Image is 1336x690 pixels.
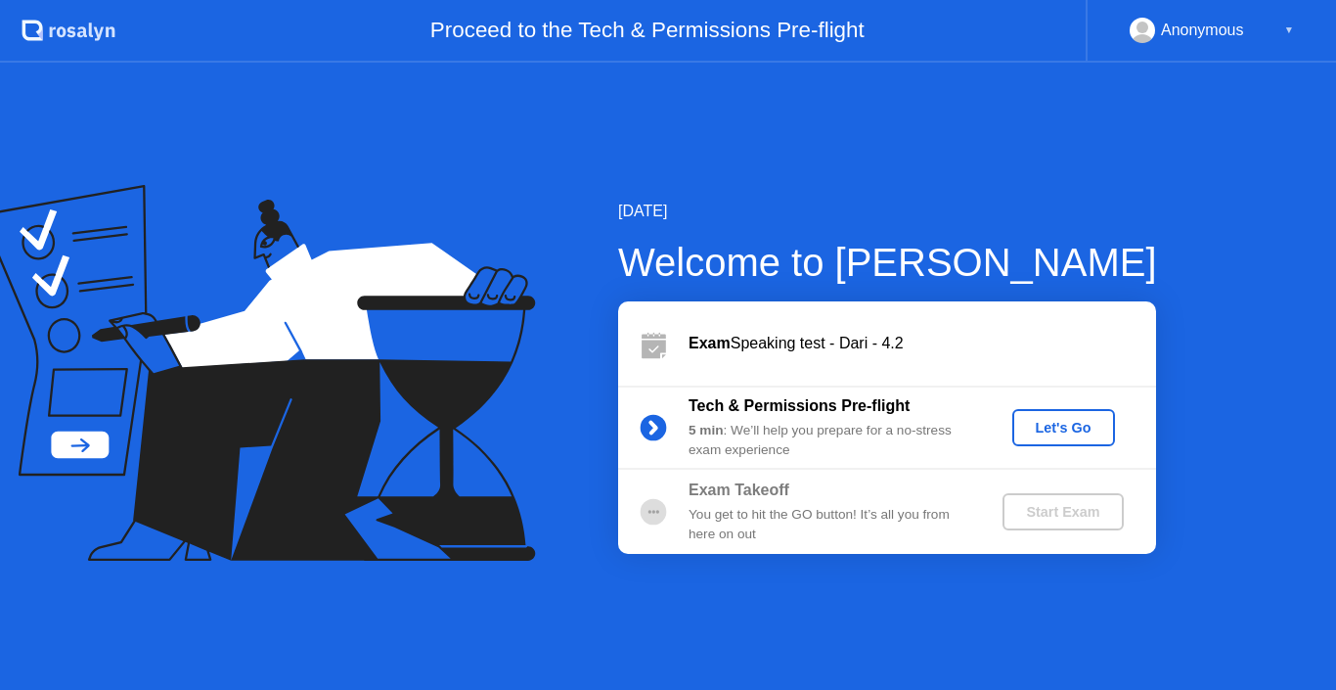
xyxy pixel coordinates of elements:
[1284,18,1294,43] div: ▼
[618,233,1157,292] div: Welcome to [PERSON_NAME]
[689,505,970,545] div: You get to hit the GO button! It’s all you from here on out
[1002,493,1123,530] button: Start Exam
[689,332,1156,355] div: Speaking test - Dari - 4.2
[689,421,970,461] div: : We’ll help you prepare for a no-stress exam experience
[1020,420,1107,436] div: Let's Go
[1012,409,1115,446] button: Let's Go
[689,423,724,437] b: 5 min
[689,397,910,414] b: Tech & Permissions Pre-flight
[689,482,789,498] b: Exam Takeoff
[618,200,1157,223] div: [DATE]
[1010,504,1115,520] div: Start Exam
[1161,18,1244,43] div: Anonymous
[689,335,731,351] b: Exam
